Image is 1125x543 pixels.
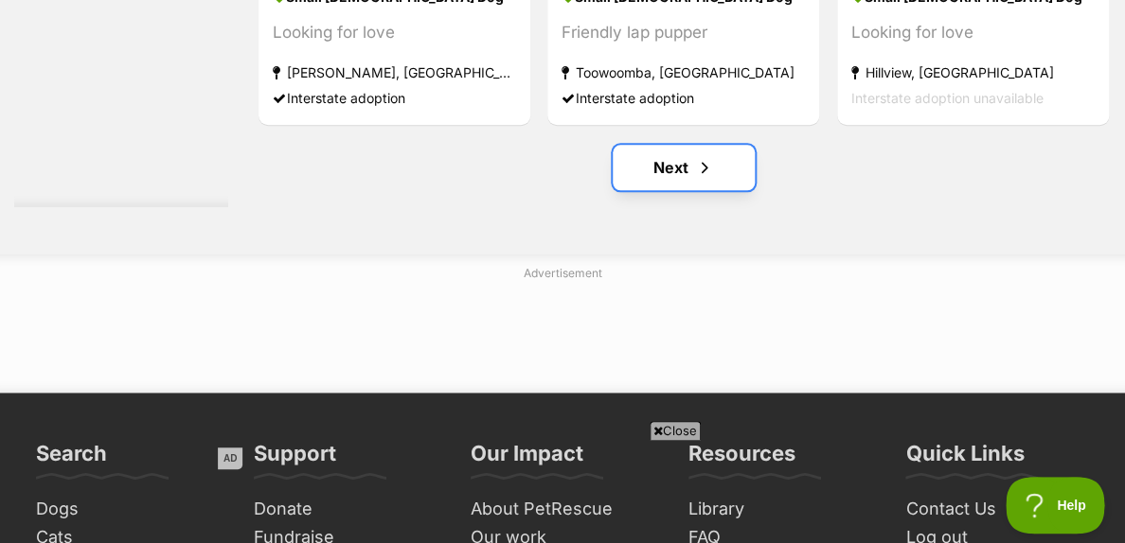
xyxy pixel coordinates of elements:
div: Friendly lap pupper [562,21,805,46]
iframe: Help Scout Beacon - Open [1006,477,1106,534]
div: Looking for love [851,21,1095,46]
h3: Quick Links [905,440,1024,478]
h3: Search [36,440,107,478]
div: Interstate adoption [562,86,805,112]
span: AD [218,447,242,469]
div: Interstate adoption [273,86,516,112]
nav: Pagination [257,145,1111,190]
strong: Hillview, [GEOGRAPHIC_DATA] [851,61,1095,86]
div: Looking for love [273,21,516,46]
strong: [PERSON_NAME], [GEOGRAPHIC_DATA] [273,61,516,86]
span: Close [650,421,701,440]
a: Dogs [28,495,227,524]
iframe: Advertisement [562,533,563,534]
iframe: Advertisement [120,187,121,188]
a: Contact Us [898,495,1097,524]
a: Next page [613,145,755,190]
span: Interstate adoption unavailable [851,91,1044,107]
strong: Toowoomba, [GEOGRAPHIC_DATA] [562,61,805,86]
